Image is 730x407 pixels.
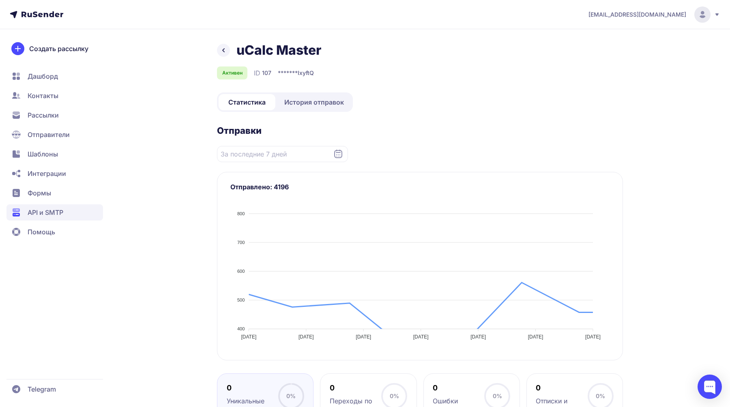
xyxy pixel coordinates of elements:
h1: uCalc Master [236,42,321,58]
span: 0% [390,392,399,399]
span: 0% [286,392,296,399]
div: ID [254,68,271,78]
span: Рассылки [28,110,59,120]
tspan: 800 [237,211,245,216]
a: Статистика [219,94,275,110]
span: [EMAIL_ADDRESS][DOMAIN_NAME] [588,11,686,19]
h3: Отправлено: 4196 [230,182,610,192]
tspan: [DATE] [298,334,314,340]
div: 0 [227,383,278,393]
div: 0 [536,383,587,393]
span: Создать рассылку [29,44,88,54]
span: Контакты [28,91,58,101]
span: Формы [28,188,51,198]
span: 107 [262,69,271,77]
span: IxyftQ [298,69,314,77]
input: Datepicker input [217,146,348,162]
span: История отправок [284,97,344,107]
tspan: [DATE] [356,334,371,340]
tspan: [DATE] [528,334,543,340]
span: Помощь [28,227,55,237]
div: 0 [330,383,381,393]
span: Отправители [28,130,70,139]
div: 0 [433,383,484,393]
span: Активен [222,70,243,76]
tspan: 500 [237,298,245,302]
span: 0% [596,392,605,399]
tspan: [DATE] [241,334,256,340]
tspan: [DATE] [585,334,601,340]
span: Дашборд [28,71,58,81]
tspan: 600 [237,269,245,274]
span: Telegram [28,384,56,394]
span: Статистика [228,97,266,107]
h2: Отправки [217,125,623,136]
span: Интеграции [28,169,66,178]
a: Telegram [6,381,103,397]
tspan: 700 [237,240,245,245]
tspan: [DATE] [413,334,429,340]
span: Шаблоны [28,149,58,159]
tspan: 400 [237,326,245,331]
span: 0% [493,392,502,399]
span: API и SMTP [28,208,63,217]
a: История отправок [277,94,351,110]
tspan: [DATE] [470,334,486,340]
